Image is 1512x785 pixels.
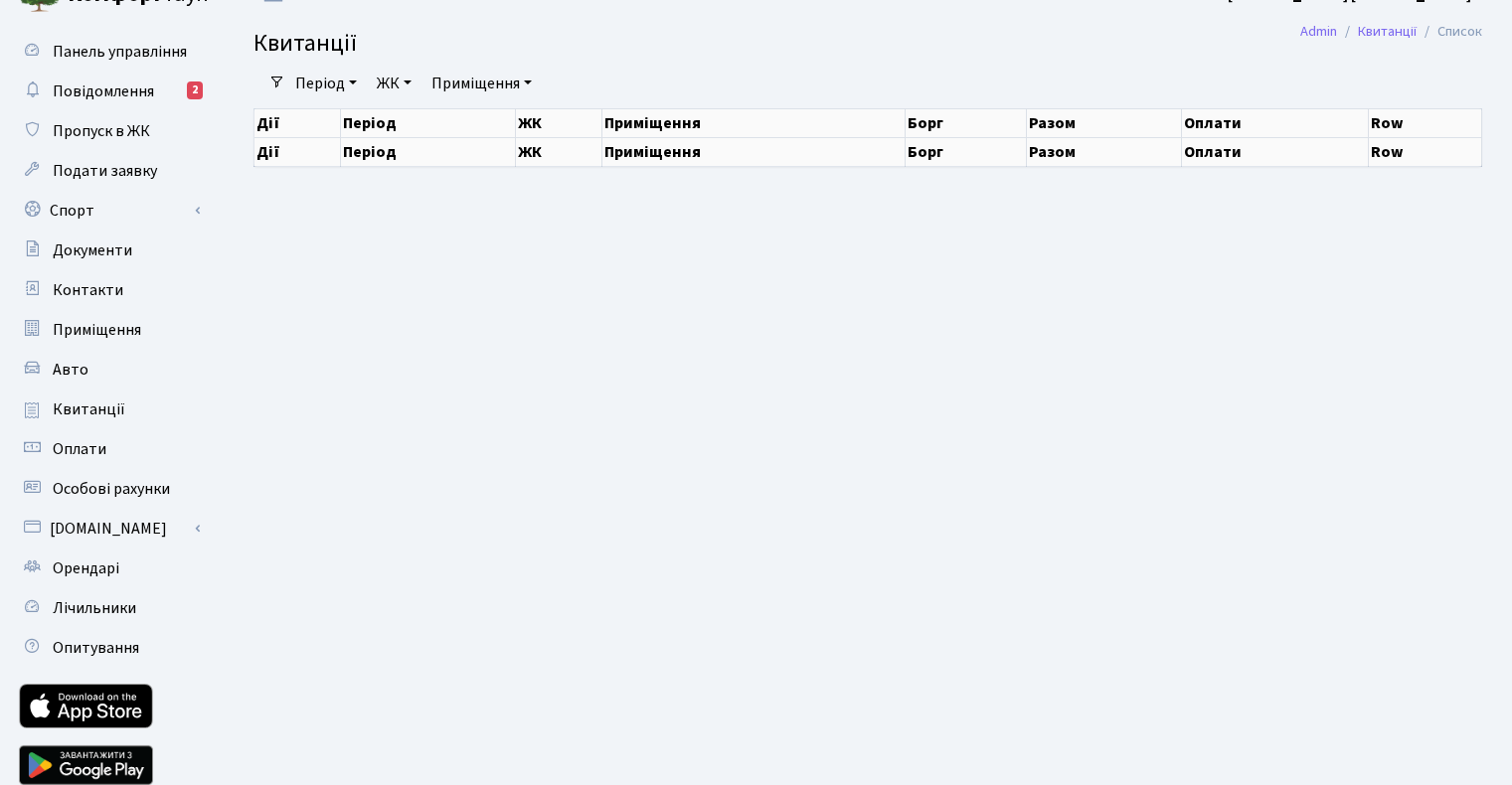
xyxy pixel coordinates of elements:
span: Подати заявку [53,160,157,182]
a: Контакти [10,270,209,310]
th: Приміщення [601,137,905,166]
span: Орендарі [53,557,119,579]
a: Квитанції [10,390,209,429]
a: Admin [1300,21,1337,42]
a: Лічильники [10,588,209,628]
a: Квитанції [1358,21,1417,42]
th: Борг [905,108,1027,137]
span: Пропуск в ЖК [53,120,150,142]
a: Авто [10,350,209,390]
th: Разом [1027,137,1181,166]
a: Орендарі [10,549,209,588]
a: Приміщення [10,310,209,350]
span: Авто [53,359,88,381]
a: Період [287,67,365,100]
th: Оплати [1181,108,1368,137]
a: ЖК [369,67,420,100]
a: Особові рахунки [10,469,209,509]
div: 2 [187,81,203,99]
a: Панель управління [10,32,209,72]
span: Лічильники [53,597,136,619]
th: Row [1369,108,1482,137]
span: Особові рахунки [53,478,170,500]
th: Row [1369,137,1482,166]
a: Подати заявку [10,151,209,191]
th: Разом [1027,108,1181,137]
li: Список [1417,21,1482,43]
span: Контакти [53,279,123,301]
th: Період [340,137,515,166]
th: Борг [905,137,1027,166]
span: Документи [53,239,132,261]
a: Приміщення [423,67,540,100]
span: Оплати [53,438,106,460]
th: ЖК [516,137,602,166]
span: Опитування [53,637,139,659]
a: [DOMAIN_NAME] [10,509,209,549]
th: Період [340,108,515,137]
span: Квитанції [253,26,357,61]
a: Опитування [10,628,209,668]
th: ЖК [516,108,602,137]
th: Приміщення [601,108,905,137]
nav: breadcrumb [1270,11,1512,53]
th: Дії [254,108,341,137]
th: Оплати [1181,137,1368,166]
span: Повідомлення [53,80,154,102]
span: Приміщення [53,319,141,341]
a: Пропуск в ЖК [10,111,209,151]
span: Квитанції [53,398,125,420]
a: Документи [10,231,209,270]
th: Дії [254,137,341,166]
span: Панель управління [53,41,187,63]
a: Оплати [10,429,209,469]
a: Повідомлення2 [10,72,209,111]
a: Спорт [10,191,209,231]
